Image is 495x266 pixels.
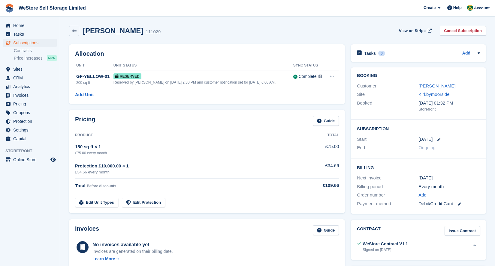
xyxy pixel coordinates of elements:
h2: Tasks [364,51,376,56]
span: Ongoing [418,145,436,150]
div: 111029 [146,28,161,35]
img: icon-info-grey-7440780725fd019a000dd9b08b2336e03edf1995a4989e88bcd33f0948082b44.svg [318,75,322,78]
a: Issue Contract [445,226,480,236]
a: Add [418,192,427,199]
a: menu [3,108,57,117]
a: menu [3,74,57,82]
div: Invoices are generated on their billing date. [92,248,173,255]
th: Unit [75,61,113,70]
div: Learn More [92,256,115,262]
div: No invoices available yet [92,241,173,248]
a: Edit Protection [122,198,165,208]
span: Price increases [14,55,43,61]
span: Reserved [113,73,141,79]
a: Learn More [92,256,173,262]
a: menu [3,82,57,91]
span: Create [424,5,436,11]
a: menu [3,30,57,38]
span: Coupons [13,108,49,117]
h2: Billing [357,164,480,170]
div: Complete [299,73,317,80]
div: Booked [357,100,418,112]
a: menu [3,91,57,99]
a: menu [3,21,57,30]
a: View on Stripe [397,26,433,36]
div: £75.00 every month [75,150,299,156]
a: Add Unit [75,91,94,98]
div: Signed on [DATE] [363,247,408,253]
th: Product [75,131,299,140]
div: Every month [418,183,480,190]
span: Tasks [13,30,49,38]
h2: Allocation [75,50,339,57]
div: 200 sq ft [76,80,113,85]
a: Cancel Subscription [440,26,486,36]
div: Reserved by [PERSON_NAME] on [DATE] 2:30 PM and customer notification set for [DATE] 6:00 AM. [113,80,293,85]
div: Next invoice [357,175,418,182]
span: Pricing [13,100,49,108]
th: Sync Status [293,61,325,70]
div: Order number [357,192,418,199]
span: Online Store [13,155,49,164]
a: Guide [313,225,339,235]
div: £34.66 every month [75,169,299,175]
h2: Invoices [75,225,99,235]
span: Settings [13,126,49,134]
span: Storefront [5,148,60,154]
div: 150 sq ft × 1 [75,143,299,150]
h2: Pricing [75,116,95,126]
time: 2025-10-11 00:00:00 UTC [418,136,433,143]
a: menu [3,65,57,73]
div: Storefront [418,106,480,112]
th: Total [299,131,339,140]
a: Add [462,50,470,57]
div: End [357,144,418,151]
img: James Buffoni [467,5,473,11]
span: Account [474,5,490,11]
div: WeStore Contract V1.1 [363,241,408,247]
a: menu [3,39,57,47]
h2: [PERSON_NAME] [83,27,143,35]
div: NEW [47,55,57,61]
a: menu [3,155,57,164]
span: Invoices [13,91,49,99]
td: £75.00 [299,140,339,159]
img: stora-icon-8386f47178a22dfd0bd8f6a31ec36ba5ce8667c1dd55bd0f319d3a0aa187defe.svg [5,4,14,13]
span: View on Stripe [399,28,426,34]
div: [DATE] [418,175,480,182]
span: CRM [13,74,49,82]
span: Protection [13,117,49,126]
span: Home [13,21,49,30]
span: Total [75,183,86,188]
div: Billing period [357,183,418,190]
div: 0 [378,51,385,56]
h2: Contract [357,226,381,236]
a: Preview store [50,156,57,163]
a: menu [3,100,57,108]
a: WeStore Self Storage Limited [16,3,88,13]
a: Price increases NEW [14,55,57,61]
div: [DATE] 01:32 PM [418,100,480,107]
span: Help [453,5,462,11]
div: Site [357,91,418,98]
div: Protection £10,000.00 × 1 [75,163,299,170]
a: menu [3,117,57,126]
td: £34.66 [299,159,339,179]
a: Kirkbymoorside [418,92,449,97]
a: menu [3,134,57,143]
a: [PERSON_NAME] [418,83,455,88]
div: Customer [357,83,418,90]
h2: Subscription [357,126,480,132]
a: Edit Unit Types [75,198,118,208]
div: GF-YELLOW-01 [76,73,113,80]
div: Payment method [357,200,418,207]
span: Analytics [13,82,49,91]
div: Start [357,136,418,143]
div: £109.66 [299,182,339,189]
span: Sites [13,65,49,73]
div: Debit/Credit Card [418,200,480,207]
th: Unit Status [113,61,293,70]
a: Guide [313,116,339,126]
span: Subscriptions [13,39,49,47]
span: Capital [13,134,49,143]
